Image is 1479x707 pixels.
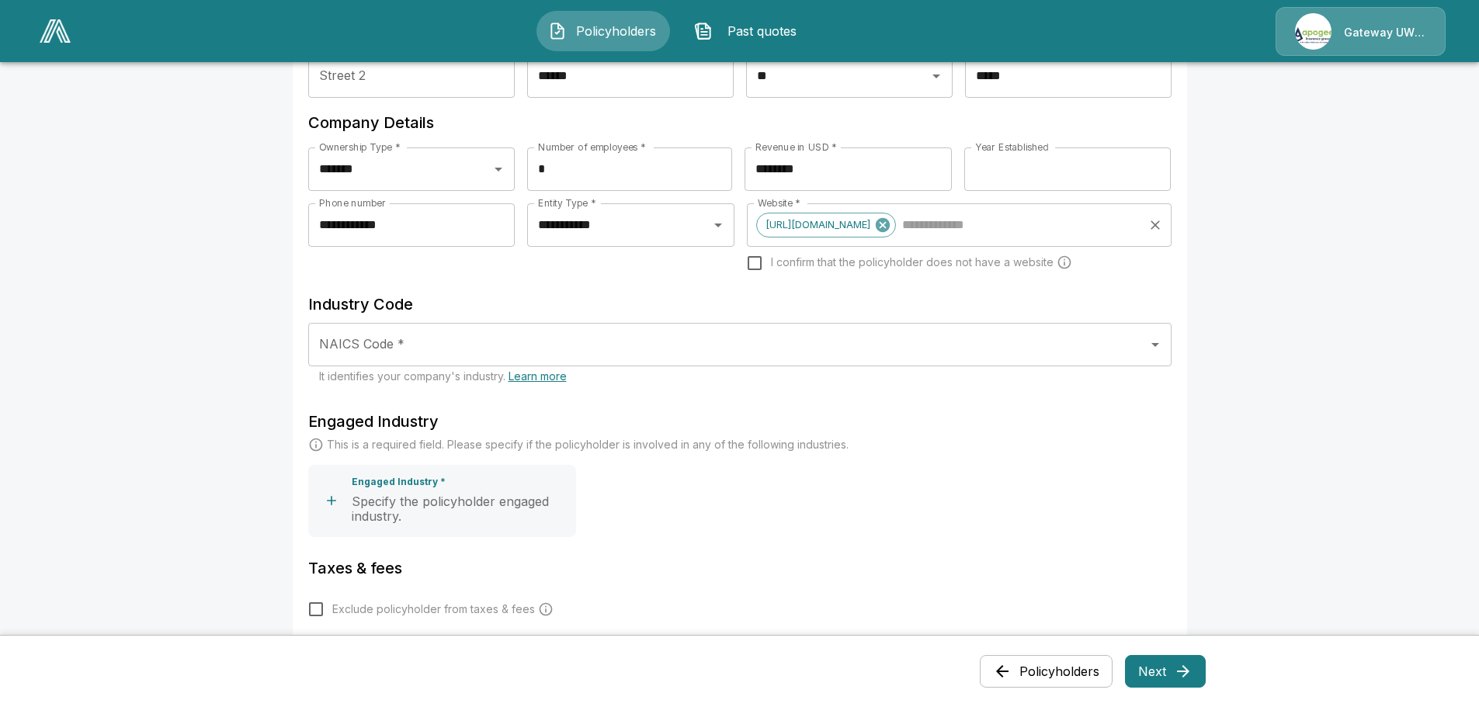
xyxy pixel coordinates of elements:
label: Website * [758,196,800,210]
img: Past quotes Icon [694,22,713,40]
h6: Industry Code [308,292,1172,317]
button: Open [707,214,729,236]
div: [URL][DOMAIN_NAME] [756,213,896,237]
label: Number of employees * [538,140,646,154]
a: Learn more [509,369,567,383]
label: Entity Type * [538,196,595,210]
button: Next [1125,655,1206,688]
button: Engaged Industry *Specify the policyholder engaged industry. [308,465,576,537]
svg: Carrier and processing fees will still be applied [538,601,554,617]
h6: Company Details [308,110,1172,135]
button: Open [925,65,947,87]
span: Exclude policyholder from taxes & fees [332,601,535,617]
p: Engaged Industry * [352,477,446,488]
label: Year Established [975,140,1048,154]
label: Revenue in USD * [755,140,837,154]
span: Past quotes [719,22,804,40]
button: Policyholders IconPolicyholders [536,11,670,51]
span: [URL][DOMAIN_NAME] [757,216,879,234]
span: It identifies your company's industry. [319,369,567,383]
img: Policyholders Icon [548,22,567,40]
p: This is a required field. Please specify if the policyholder is involved in any of the following ... [327,437,849,452]
span: I confirm that the policyholder does not have a website [771,255,1054,270]
button: Policyholders [980,655,1113,688]
h6: Taxes & fees [308,556,1172,581]
label: Ownership Type * [319,140,400,154]
button: Past quotes IconPast quotes [682,11,816,51]
h6: Engaged Industry [308,409,1172,434]
svg: Carriers run a cyber security scan on the policyholders' websites. Please enter a website wheneve... [1057,255,1072,270]
button: Clear [1144,214,1166,236]
button: Open [1144,334,1166,355]
label: Phone number [319,196,386,210]
p: Specify the policyholder engaged industry. [352,494,570,525]
button: Open [488,158,509,180]
img: AA Logo [40,19,71,43]
span: Policyholders [573,22,658,40]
